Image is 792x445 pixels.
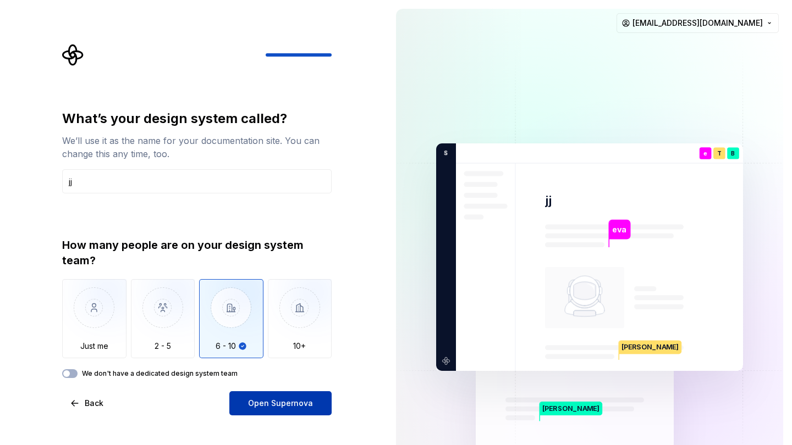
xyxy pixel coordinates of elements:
[62,391,113,415] button: Back
[703,151,707,157] p: e
[62,44,84,66] svg: Supernova Logo
[248,398,313,409] span: Open Supernova
[62,110,332,127] div: What’s your design system called?
[62,169,332,193] input: Design system name
[727,147,739,159] div: B
[229,391,332,415] button: Open Supernova
[82,369,238,378] label: We don't have a dedicated design system team
[62,134,332,160] div: We’ll use it as the name for your documentation site. You can change this any time, too.
[62,237,332,268] div: How many people are on your design system team?
[440,148,448,158] p: S
[85,398,103,409] span: Back
[713,147,725,159] div: T
[632,18,763,29] span: [EMAIL_ADDRESS][DOMAIN_NAME]
[545,193,552,209] p: jj
[612,224,626,236] p: eva
[617,13,779,33] button: [EMAIL_ADDRESS][DOMAIN_NAME]
[619,340,681,354] p: [PERSON_NAME]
